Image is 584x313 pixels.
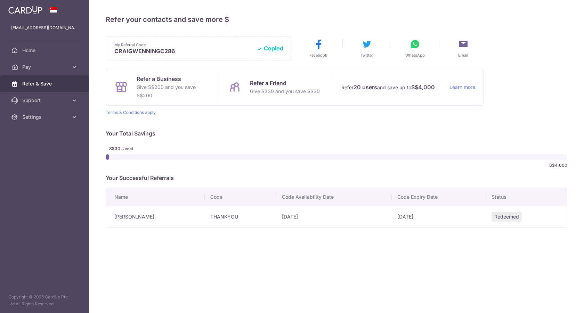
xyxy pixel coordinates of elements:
[250,87,320,96] p: Give S$30 and you save S$30
[22,80,68,87] span: Refer & Save
[8,6,42,14] img: CardUp
[276,188,392,206] th: Code Availability Date
[22,64,68,71] span: Pay
[250,79,320,87] p: Refer a Friend
[298,39,339,58] button: Facebook
[109,146,145,151] span: S$30 saved
[405,52,425,58] span: WhatsApp
[492,212,522,222] span: Redeemed
[11,24,78,31] p: [EMAIL_ADDRESS][DOMAIN_NAME]
[395,39,436,58] button: WhatsApp
[106,14,567,25] h4: Refer your contacts and save more $
[106,110,156,115] a: Terms & Conditions apply
[549,163,567,168] span: S$4,000
[392,206,486,227] td: [DATE]
[205,206,276,227] td: THANKYOU
[22,114,68,121] span: Settings
[309,52,327,58] span: Facebook
[458,52,468,58] span: Email
[106,129,567,138] p: Your Total Savings
[443,39,484,58] button: Email
[106,206,205,227] td: [PERSON_NAME]
[137,75,211,83] p: Refer a Business
[137,83,211,100] p: Give S$200 and you save S$200
[22,97,68,104] span: Support
[106,188,205,206] th: Name
[354,83,377,91] strong: 20 users
[341,83,444,92] p: Refer and save up to
[539,292,577,310] iframe: Opens a widget where you can find more information
[449,83,475,92] a: Learn more
[106,174,567,182] p: Your Successful Referrals
[486,188,567,206] th: Status
[392,188,486,206] th: Code Expiry Date
[257,45,283,52] button: Copied
[114,48,251,55] p: CRAIGWENNINGC286
[360,52,373,58] span: Twitter
[205,188,276,206] th: Code
[411,83,435,91] strong: S$4,000
[346,39,387,58] button: Twitter
[22,47,68,54] span: Home
[276,206,392,227] td: [DATE]
[114,42,251,48] p: My Referral Code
